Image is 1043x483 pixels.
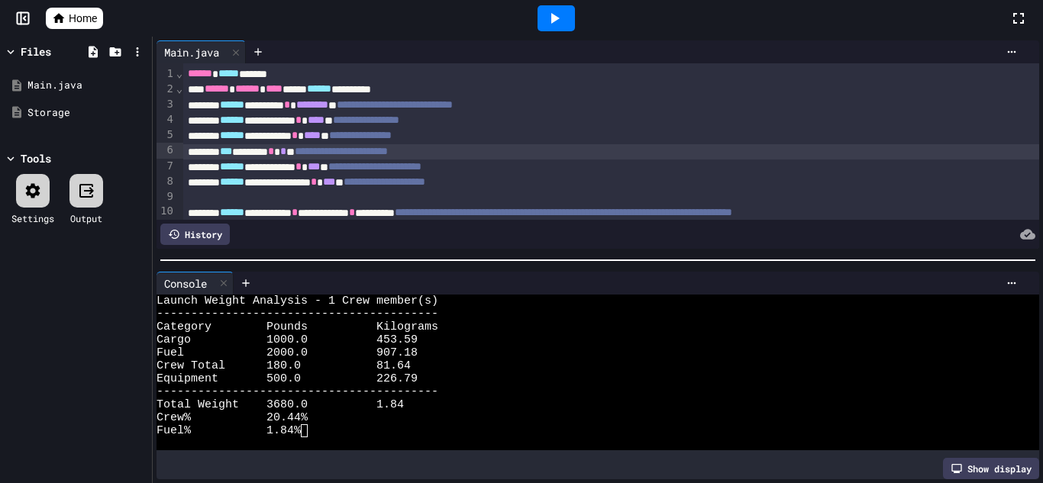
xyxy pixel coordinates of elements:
[157,174,176,189] div: 8
[157,40,246,63] div: Main.java
[157,143,176,158] div: 6
[160,224,230,245] div: History
[11,211,54,225] div: Settings
[157,333,418,346] span: Cargo 1000.0 453.59
[21,150,51,166] div: Tools
[157,398,404,411] span: Total Weight 3680.0 1.84
[157,127,176,143] div: 5
[157,320,438,333] span: Category Pounds Kilograms
[157,359,411,372] span: Crew Total 180.0 81.64
[176,82,183,95] span: Fold line
[157,204,176,219] div: 10
[157,97,176,112] div: 3
[157,424,301,437] span: Fuel% 1.84%
[157,66,176,82] div: 1
[21,43,51,60] div: Files
[157,308,438,320] span: -----------------------------------------
[157,272,234,295] div: Console
[157,385,438,398] span: -----------------------------------------
[176,67,183,79] span: Fold line
[157,82,176,97] div: 2
[157,411,308,424] span: Crew% 20.44%
[27,105,147,121] div: Storage
[157,159,176,174] div: 7
[46,8,103,29] a: Home
[70,211,102,225] div: Output
[157,275,215,291] div: Console
[27,78,147,93] div: Main.java
[69,11,97,26] span: Home
[157,189,176,204] div: 9
[943,458,1039,479] div: Show display
[157,295,438,308] span: Launch Weight Analysis - 1 Crew member(s)
[157,372,418,385] span: Equipment 500.0 226.79
[157,346,418,359] span: Fuel 2000.0 907.18
[157,44,227,60] div: Main.java
[157,112,176,127] div: 4
[157,219,176,234] div: 11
